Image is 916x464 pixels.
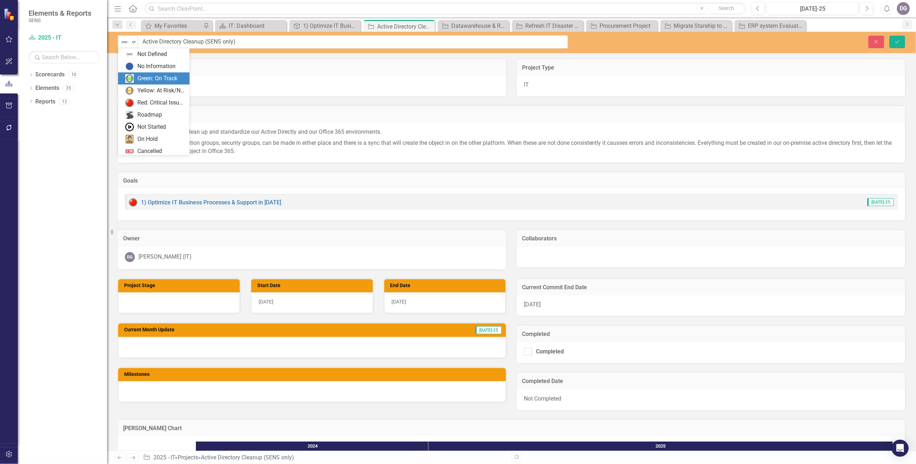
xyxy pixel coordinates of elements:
h3: Project Priority [123,65,501,71]
h3: Project Type [522,65,900,71]
a: Migrate Starship to Cloud Based SaaS [662,21,730,30]
h3: Milestones [124,372,502,377]
button: [DATE]-25 [767,2,859,15]
button: DG [897,2,910,15]
a: 2025 - IT [153,454,175,461]
p: Goal of this project is to clean up and standardize our Active Directly and our Office 365 enviro... [125,128,898,138]
img: Green: On Track [125,74,134,83]
img: Roadmap [125,111,134,119]
span: IT [524,81,529,88]
a: ERP system Evaluation - Current State vs. Future State [737,21,804,30]
img: No Information [125,62,134,71]
div: Procurement Project [600,21,656,30]
div: 1) Optimize IT Business Processes & Support in [DATE] [303,21,359,30]
div: » » [143,454,506,462]
span: Elements & Reports [29,9,91,17]
div: Active Directory Cleanup (SENS only) [377,22,433,31]
a: Procurement Project [588,21,656,30]
div: ERP system Evaluation - Current State vs. Future State [748,21,804,30]
h3: Start Date [257,283,369,288]
a: IT: Dashboard [217,21,285,30]
span: [DATE] [392,299,406,305]
h3: Collaborators [522,235,900,242]
a: My Favorites [143,21,202,30]
img: Cancelled [125,147,134,155]
img: Not Defined [120,38,129,46]
img: Yellow: At Risk/Needs Attention [125,86,134,95]
div: Yellow: At Risk/Needs Attention [137,87,185,95]
a: 1) Optimize IT Business Processes & Support in [DATE] [291,21,359,30]
input: This field is required [138,35,568,49]
h3: Goals [123,178,900,184]
div: Refresh IT Disaster Recovery and IT Business Continuity Plan [526,21,582,30]
div: Open Intercom Messenger [892,440,909,457]
small: SENS [29,17,91,23]
div: Migrate Starship to Cloud Based SaaS [674,21,730,30]
div: DG [125,252,135,262]
div: Active Directory Cleanup (SENS only) [201,454,294,461]
h3: End Date [390,283,502,288]
div: 2025 [429,442,893,451]
a: 1) Optimize IT Business Processes & Support in [DATE] [141,199,281,206]
p: Objects like users, distribution groups, security groups, can be made in either place and there i... [125,138,898,155]
span: [DATE]-25 [475,326,502,334]
input: Search ClearPoint... [145,2,746,15]
h3: Current Month Update [124,327,370,332]
div: 12 [59,98,70,104]
a: Datawarehouse & Reporting [440,21,507,30]
div: Roadmap [137,111,162,119]
span: Search [719,5,734,11]
button: Search [709,4,744,14]
div: Not Started [137,123,166,131]
div: 35 [63,85,74,91]
h3: Project Description [123,111,900,118]
a: Refresh IT Disaster Recovery and IT Business Continuity Plan [514,21,582,30]
div: IT: Dashboard [229,21,285,30]
h3: Project Stage [124,283,236,288]
img: Red: Critical Issues/Off-Track [125,98,134,107]
div: On Hold [137,135,158,143]
div: Cancelled [137,147,162,155]
img: Not Started [125,123,134,131]
div: 10 [68,72,80,78]
span: [DATE] [524,301,541,308]
a: Scorecards [35,71,65,79]
a: Projects [178,454,198,461]
div: Not Defined [137,50,167,58]
a: 2025 - IT [29,34,100,42]
span: [DATE]-25 [867,198,894,206]
div: [PERSON_NAME] (IT) [138,253,192,261]
div: Not Completed [517,389,906,410]
div: No Information [137,62,176,71]
input: Search Below... [29,51,100,63]
h3: Completed [522,331,900,337]
h3: Owner [123,235,501,242]
span: [DATE] [259,299,273,305]
div: Datawarehouse & Reporting [451,21,507,30]
h3: [PERSON_NAME] Chart [123,425,900,432]
h3: Current Commit End Date [522,284,900,291]
div: [DATE]-25 [769,5,856,13]
img: ClearPoint Strategy [4,8,16,21]
h3: Completed Date [522,378,900,384]
div: My Favorites [155,21,202,30]
div: Red: Critical Issues/Off-Track [137,99,185,107]
div: 2024 [197,442,429,451]
a: Elements [35,84,59,92]
img: Red: Critical Issues/Off-Track [129,198,137,206]
a: Reports [35,98,55,106]
img: On Hold [125,135,134,143]
img: Not Defined [125,50,134,58]
div: Green: On Track [137,75,177,83]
